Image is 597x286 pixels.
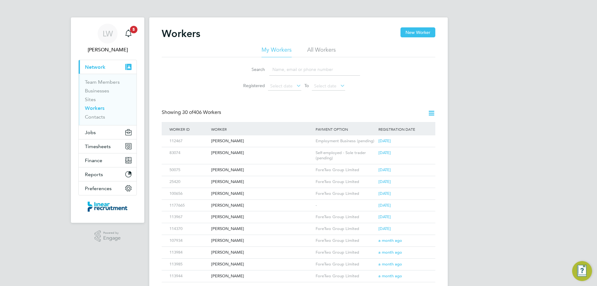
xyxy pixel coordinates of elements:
a: Workers [85,105,104,111]
span: [DATE] [378,214,391,219]
div: ForeTwo Group Limited [314,270,377,282]
nav: Main navigation [71,17,144,223]
div: ForeTwo Group Limited [314,176,377,188]
span: a month ago [378,250,402,255]
img: linearrecruitment-logo-retina.png [88,202,127,212]
div: [PERSON_NAME] [210,247,314,258]
a: 113944[PERSON_NAME]ForeTwo Group Limiteda month ago [168,270,429,275]
span: Select date [270,83,293,89]
div: ForeTwo Group Limited [314,259,377,270]
span: Finance [85,157,102,163]
div: - [314,200,377,211]
div: 113944 [168,270,210,282]
div: [PERSON_NAME] [210,235,314,246]
span: Engage [103,236,121,241]
a: 50075[PERSON_NAME]ForeTwo Group Limited[DATE] [168,164,429,169]
div: [PERSON_NAME] [210,164,314,176]
a: LW[PERSON_NAME] [78,24,137,54]
a: Sites [85,96,96,102]
span: 30 of [182,109,193,115]
div: ForeTwo Group Limited [314,247,377,258]
div: [PERSON_NAME] [210,211,314,223]
div: ForeTwo Group Limited [314,223,377,235]
span: Select date [314,83,336,89]
span: a month ago [378,238,402,243]
li: All Workers [307,46,336,57]
h2: Workers [162,27,200,40]
div: [PERSON_NAME] [210,176,314,188]
a: 25420[PERSON_NAME]ForeTwo Group Limited[DATE] [168,176,429,181]
button: New Worker [400,27,435,37]
span: 406 Workers [182,109,221,115]
span: a month ago [378,261,402,267]
div: Worker [210,122,314,136]
a: Go to home page [78,202,137,212]
div: 113967 [168,211,210,223]
span: [DATE] [378,191,391,196]
span: Powered by [103,230,121,236]
button: Engage Resource Center [572,261,592,281]
button: Timesheets [79,139,137,153]
span: [DATE] [378,203,391,208]
div: 112467 [168,135,210,147]
div: Self-employed - Sole trader (pending) [314,147,377,164]
div: 1177665 [168,200,210,211]
div: 113985 [168,259,210,270]
div: [PERSON_NAME] [210,135,314,147]
a: Powered byEngage [95,230,121,242]
a: Contacts [85,114,105,120]
div: [PERSON_NAME] [210,259,314,270]
div: [PERSON_NAME] [210,223,314,235]
div: 100656 [168,188,210,199]
div: Employment Business (pending) [314,135,377,147]
a: Team Members [85,79,120,85]
div: Network [79,74,137,125]
a: 5 [122,24,135,44]
div: [PERSON_NAME] [210,147,314,159]
a: 83074[PERSON_NAME]Self-employed - Sole trader (pending)[DATE] [168,147,429,152]
div: 83074 [168,147,210,159]
span: Timesheets [85,143,111,149]
div: ForeTwo Group Limited [314,211,377,223]
a: 113984[PERSON_NAME]ForeTwo Group Limiteda month ago [168,246,429,252]
div: 107934 [168,235,210,246]
a: 112467[PERSON_NAME]Employment Business (pending)[DATE] [168,135,429,140]
span: [DATE] [378,150,391,155]
div: 50075 [168,164,210,176]
span: Jobs [85,129,96,135]
button: Jobs [79,125,137,139]
a: 114370[PERSON_NAME]ForeTwo Group Limited[DATE] [168,223,429,228]
li: My Workers [261,46,292,57]
div: [PERSON_NAME] [210,270,314,282]
button: Finance [79,153,137,167]
span: 5 [130,26,137,33]
span: LW [103,30,113,38]
div: 114370 [168,223,210,235]
div: 25420 [168,176,210,188]
button: Reports [79,167,137,181]
a: 1177665[PERSON_NAME]-[DATE] [168,199,429,205]
div: ForeTwo Group Limited [314,235,377,246]
span: [DATE] [378,179,391,184]
a: 107934[PERSON_NAME]ForeTwo Group Limiteda month ago [168,235,429,240]
span: Network [85,64,105,70]
div: Payment Option [314,122,377,136]
span: [DATE] [378,138,391,143]
span: [DATE] [378,226,391,231]
div: [PERSON_NAME] [210,188,314,199]
span: Preferences [85,185,112,191]
a: 113985[PERSON_NAME]ForeTwo Group Limiteda month ago [168,258,429,264]
div: Showing [162,109,222,116]
label: Registered [237,83,265,88]
div: ForeTwo Group Limited [314,164,377,176]
button: Preferences [79,181,137,195]
a: Businesses [85,88,109,94]
div: 113984 [168,247,210,258]
span: Laura Wilson [78,46,137,54]
button: Network [79,60,137,74]
span: Reports [85,171,103,177]
span: a month ago [378,273,402,279]
span: To [303,82,311,90]
label: Search [237,67,265,72]
a: 100656[PERSON_NAME]ForeTwo Group Limited[DATE] [168,188,429,193]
